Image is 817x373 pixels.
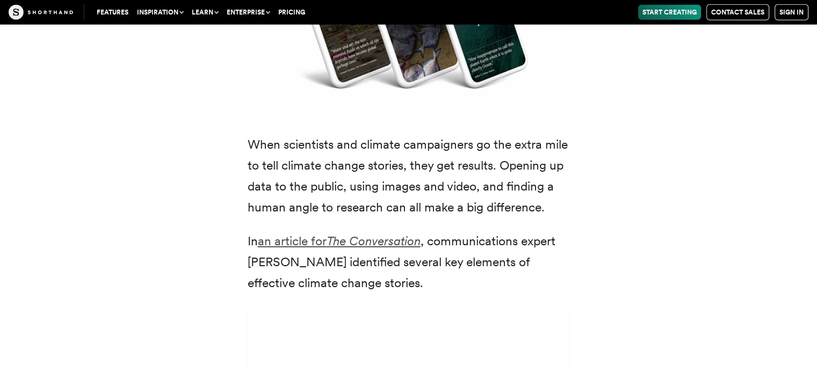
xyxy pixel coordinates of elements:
[638,5,701,20] a: Start Creating
[706,4,769,20] a: Contact Sales
[775,4,808,20] a: Sign in
[248,231,570,294] p: In , communications expert [PERSON_NAME] identified several key elements of effective climate cha...
[9,5,73,20] img: The Craft
[187,5,222,20] button: Learn
[274,5,309,20] a: Pricing
[133,5,187,20] button: Inspiration
[258,233,421,248] a: an article forThe Conversation
[222,5,274,20] button: Enterprise
[92,5,133,20] a: Features
[327,233,421,248] em: The Conversation
[248,134,570,218] p: When scientists and climate campaigners go the extra mile to tell climate change stories, they ge...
